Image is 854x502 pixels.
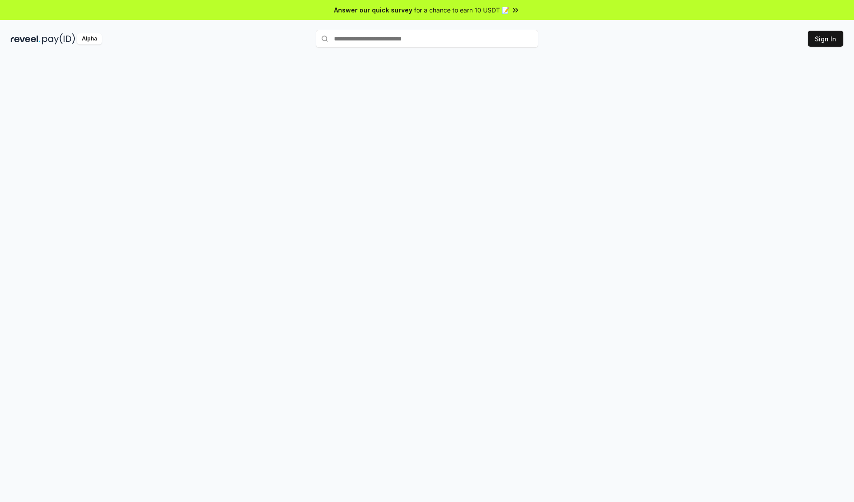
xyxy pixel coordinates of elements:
button: Sign In [808,31,843,47]
img: pay_id [42,33,75,44]
img: reveel_dark [11,33,40,44]
div: Alpha [77,33,102,44]
span: Answer our quick survey [334,5,412,15]
span: for a chance to earn 10 USDT 📝 [414,5,509,15]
